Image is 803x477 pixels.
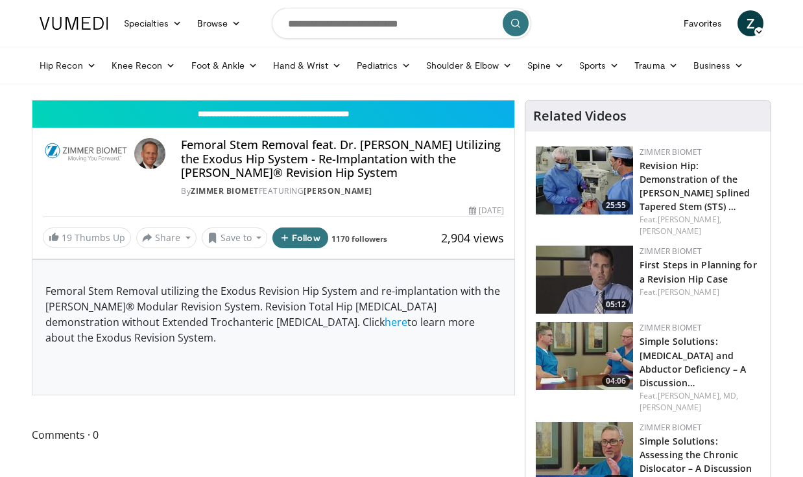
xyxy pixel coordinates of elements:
[640,335,746,388] a: Simple Solutions: [MEDICAL_DATA] and Abductor Deficiency – A Discussion…
[62,231,72,244] span: 19
[272,227,328,248] button: Follow
[640,402,701,413] a: [PERSON_NAME]
[602,375,630,387] span: 04:06
[104,52,184,78] a: Knee Recon
[189,10,249,36] a: Browse
[184,52,266,78] a: Foot & Ankle
[640,146,702,157] a: Zimmer Biomet
[640,390,760,413] div: Feat.
[640,259,757,285] a: First Steps in Planning for a Revision Hip Case
[627,52,686,78] a: Trauma
[136,227,197,248] button: Share
[571,52,627,78] a: Sports
[385,315,407,329] a: here
[32,426,515,443] span: Comments 0
[602,299,630,310] span: 05:12
[602,200,630,211] span: 25:55
[520,52,571,78] a: Spine
[32,52,104,78] a: Hip Recon
[640,246,702,257] a: Zimmer Biomet
[536,246,633,314] img: f4eb30dd-ad4b-481c-a702-6d980b1a90fc.150x105_q85_crop-smart_upscale.jpg
[737,10,763,36] a: Z
[536,146,633,215] img: b1f1d919-f7d7-4a9d-8c53-72aa71ce2120.150x105_q85_crop-smart_upscale.jpg
[272,8,531,39] input: Search topics, interventions
[640,322,702,333] a: Zimmer Biomet
[658,286,719,297] a: [PERSON_NAME]
[640,214,760,237] div: Feat.
[536,246,633,314] a: 05:12
[134,138,165,169] img: Avatar
[331,233,387,244] a: 1170 followers
[191,185,259,196] a: Zimmer Biomet
[676,10,730,36] a: Favorites
[116,10,189,36] a: Specialties
[536,146,633,215] a: 25:55
[441,230,504,246] span: 2,904 views
[536,322,633,390] a: 04:06
[686,52,752,78] a: Business
[533,108,627,124] h4: Related Videos
[181,138,504,180] h4: Femoral Stem Removal feat. Dr. [PERSON_NAME] Utilizing the Exodus Hip System - Re-Implantation wi...
[658,390,739,401] a: [PERSON_NAME], MD,
[43,138,129,169] img: Zimmer Biomet
[265,52,349,78] a: Hand & Wrist
[658,214,721,225] a: [PERSON_NAME],
[40,17,108,30] img: VuMedi Logo
[304,185,372,196] a: [PERSON_NAME]
[640,422,702,433] a: Zimmer Biomet
[640,159,750,213] a: Revision Hip: Demonstration of the [PERSON_NAME] Splined Tapered Stem (STS) …
[45,283,501,345] p: Femoral Stem Removal utilizing the Exodus Revision Hip System and re-implantation with the [PERSO...
[469,205,504,216] div: [DATE]
[202,227,268,248] button: Save to
[349,52,418,78] a: Pediatrics
[43,227,131,248] a: 19 Thumbs Up
[640,226,701,237] a: [PERSON_NAME]
[640,286,760,298] div: Feat.
[536,322,633,390] img: 45aa77e6-485b-4ac3-8b26-81edfeca9230.150x105_q85_crop-smart_upscale.jpg
[418,52,520,78] a: Shoulder & Elbow
[181,185,504,197] div: By FEATURING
